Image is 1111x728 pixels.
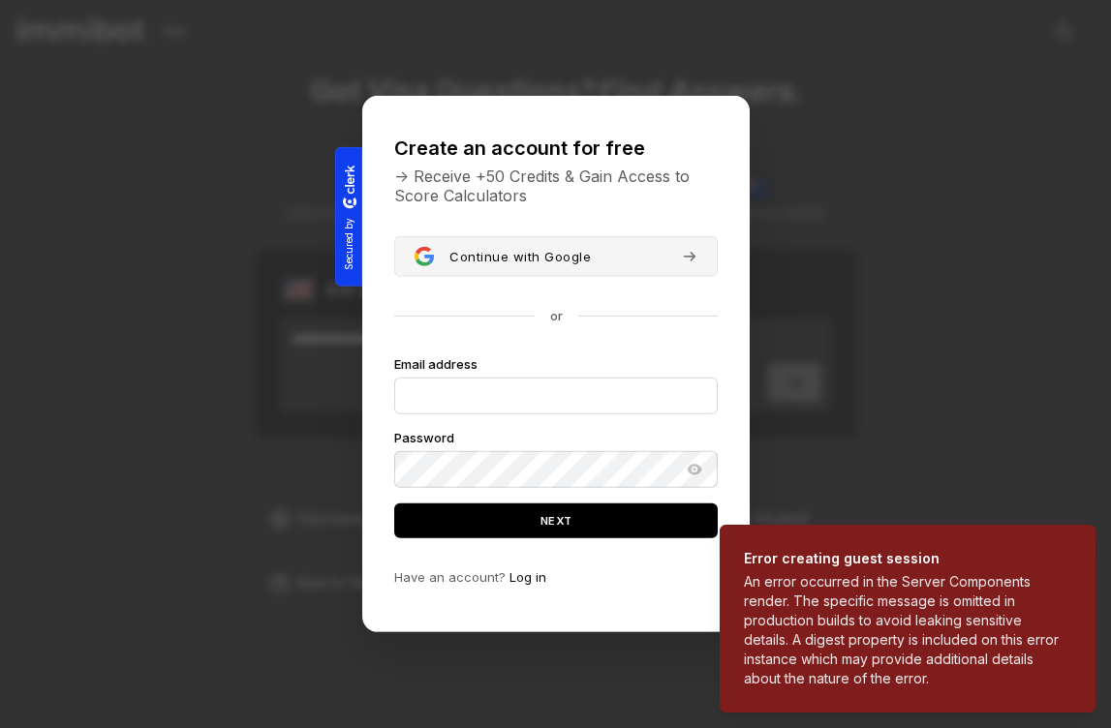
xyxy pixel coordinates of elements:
[394,134,718,163] h1: Create an account for free
[683,458,706,481] button: Show password
[344,218,354,270] p: Secured by
[394,236,718,277] button: Sign in with GoogleContinue with Google
[394,356,478,374] label: Email address
[394,503,718,538] button: next
[509,569,546,585] a: Log in
[744,572,1064,688] div: An error occurred in the Server Components render. The specific message is omitted in production ...
[449,249,591,264] span: Continue with Google
[549,308,562,325] p: or
[394,430,454,447] label: Password
[394,569,506,585] span: Have an account?
[394,167,718,205] p: -> Receive +50 Credits & Gain Access to Score Calculators
[744,549,1064,568] div: Error creating guest session
[415,247,434,266] img: Sign in with Google
[342,164,355,210] a: Clerk logo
